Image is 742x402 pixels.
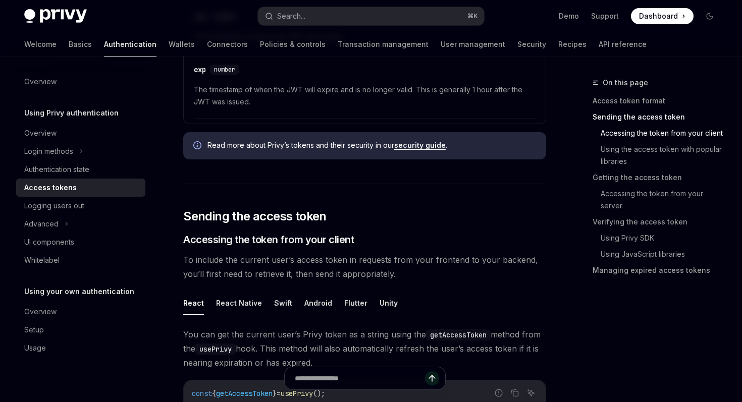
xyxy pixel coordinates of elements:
[16,251,145,269] a: Whitelabel
[601,230,726,246] a: Using Privy SDK
[195,343,236,355] code: usePrivy
[441,32,505,56] a: User management
[24,324,44,336] div: Setup
[425,371,439,385] button: Send message
[207,32,248,56] a: Connectors
[394,141,446,150] a: security guide
[593,169,726,186] a: Getting the access token
[16,303,145,321] a: Overview
[194,84,536,108] span: The timestamp of when the JWT will expire and is no longer valid. This is generally 1 hour after ...
[603,77,648,89] span: On this page
[601,141,726,169] a: Using the access token with popular libraries
[183,233,354,247] span: Accessing the token from your client
[16,73,145,91] a: Overview
[216,291,262,315] button: React Native
[24,254,60,266] div: Whitelabel
[274,291,292,315] button: Swift
[517,32,546,56] a: Security
[338,32,429,56] a: Transaction management
[16,321,145,339] a: Setup
[24,107,119,119] h5: Using Privy authentication
[601,246,726,262] a: Using JavaScript libraries
[593,262,726,278] a: Managing expired access tokens
[24,200,84,212] div: Logging users out
[183,208,327,224] span: Sending the access token
[24,127,57,139] div: Overview
[24,76,57,88] div: Overview
[24,9,87,23] img: dark logo
[277,10,305,22] div: Search...
[24,163,89,176] div: Authentication state
[193,141,203,151] svg: Info
[16,124,145,142] a: Overview
[24,32,57,56] a: Welcome
[639,11,678,21] span: Dashboard
[183,327,546,370] span: You can get the current user’s Privy token as a string using the method from the hook. This metho...
[16,233,145,251] a: UI components
[593,109,726,125] a: Sending the access token
[24,285,134,298] h5: Using your own authentication
[24,145,73,157] div: Login methods
[16,197,145,215] a: Logging users out
[260,32,326,56] a: Policies & controls
[631,8,694,24] a: Dashboard
[104,32,156,56] a: Authentication
[69,32,92,56] a: Basics
[194,65,206,75] div: exp
[702,8,718,24] button: Toggle dark mode
[304,291,332,315] button: Android
[258,7,484,25] button: Search...⌘K
[467,12,478,20] span: ⌘ K
[558,32,587,56] a: Recipes
[183,253,546,281] span: To include the current user’s access token in requests from your frontend to your backend, you’ll...
[559,11,579,21] a: Demo
[593,214,726,230] a: Verifying the access token
[593,93,726,109] a: Access token format
[601,186,726,214] a: Accessing the token from your server
[24,218,59,230] div: Advanced
[24,182,77,194] div: Access tokens
[24,342,46,354] div: Usage
[601,125,726,141] a: Accessing the token from your client
[169,32,195,56] a: Wallets
[214,66,235,74] span: number
[16,160,145,179] a: Authentication state
[344,291,367,315] button: Flutter
[426,329,491,340] code: getAccessToken
[591,11,619,21] a: Support
[183,291,204,315] button: React
[16,339,145,357] a: Usage
[24,236,74,248] div: UI components
[599,32,647,56] a: API reference
[380,291,398,315] button: Unity
[207,140,536,150] span: Read more about Privy’s tokens and their security in our .
[16,179,145,197] a: Access tokens
[24,306,57,318] div: Overview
